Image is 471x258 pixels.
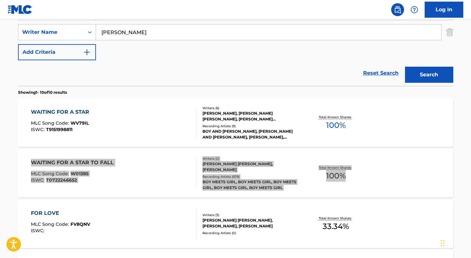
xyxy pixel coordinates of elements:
span: 100 % [326,170,346,182]
img: 9d2ae6d4665cec9f34b9.svg [83,48,91,56]
div: [PERSON_NAME] [PERSON_NAME], [PERSON_NAME] [203,161,300,173]
div: Writer Name [22,28,80,36]
p: Total Known Shares: [319,216,353,221]
span: ISWC : [31,228,46,234]
img: help [410,6,418,14]
a: WAITING FOR A STARMLC Song Code:WV79ILISWC:T9151998811Writers (6)[PERSON_NAME], [PERSON_NAME] [PE... [18,99,453,147]
a: Log In [425,2,463,18]
span: WV79IL [71,120,89,126]
div: WAITING FOR A STAR [31,108,92,116]
span: MLC Song Code : [31,221,71,227]
div: Recording Artists ( 9 ) [203,124,300,129]
div: Recording Artists ( 878 ) [203,174,300,179]
div: Recording Artists ( 0 ) [203,231,300,235]
span: T0722246652 [46,177,77,183]
span: 33.34 % [323,221,349,232]
a: Reset Search [360,66,402,80]
button: Search [405,67,453,83]
p: Total Known Shares: [319,165,353,170]
p: Showing 1 - 10 of 10 results [18,90,67,95]
a: FOR LOVEMLC Song Code:FV8QNVISWC:Writers (3)[PERSON_NAME] [PERSON_NAME], [PERSON_NAME], [PERSON_N... [18,200,453,248]
span: MLC Song Code : [31,171,71,177]
div: Writers ( 6 ) [203,106,300,110]
img: Delete Criterion [446,24,453,40]
div: FOR LOVE [31,209,90,217]
span: T9151998811 [46,127,72,132]
p: Total Known Shares: [319,115,353,119]
span: MLC Song Code : [31,120,71,126]
iframe: Chat Widget [439,227,471,258]
span: ISWC : [31,177,46,183]
div: [PERSON_NAME], [PERSON_NAME] [PERSON_NAME], [PERSON_NAME] [PERSON_NAME] [PERSON_NAME], [PERSON_NAME] [203,110,300,122]
span: FV8QNV [71,221,90,227]
span: W01385 [71,171,89,177]
div: Writers ( 2 ) [203,156,300,161]
div: Writers ( 3 ) [203,213,300,217]
div: WAITING FOR A STAR TO FALL [31,159,117,167]
span: 100 % [326,119,346,131]
img: MLC Logo [8,5,33,14]
form: Search Form [18,4,453,86]
div: [PERSON_NAME] [PERSON_NAME], [PERSON_NAME], [PERSON_NAME] [203,217,300,229]
div: Help [408,3,421,16]
span: ISWC : [31,127,46,132]
a: WAITING FOR A STAR TO FALLMLC Song Code:W01385ISWC:T0722246652Writers (2)[PERSON_NAME] [PERSON_NA... [18,149,453,197]
div: BOY AND [PERSON_NAME], [PERSON_NAME] AND [PERSON_NAME], [PERSON_NAME], [PERSON_NAME] AND [PERSON_... [203,129,300,140]
div: Drag [441,234,445,253]
a: Public Search [391,3,404,16]
img: search [394,6,401,14]
div: BOY MEETS GIRL, BOY MEETS GIRL, BOY MEETS GIRL, BOY MEETS GIRL, BOY MEETS GIRL [203,179,300,191]
button: Add Criteria [18,44,96,60]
